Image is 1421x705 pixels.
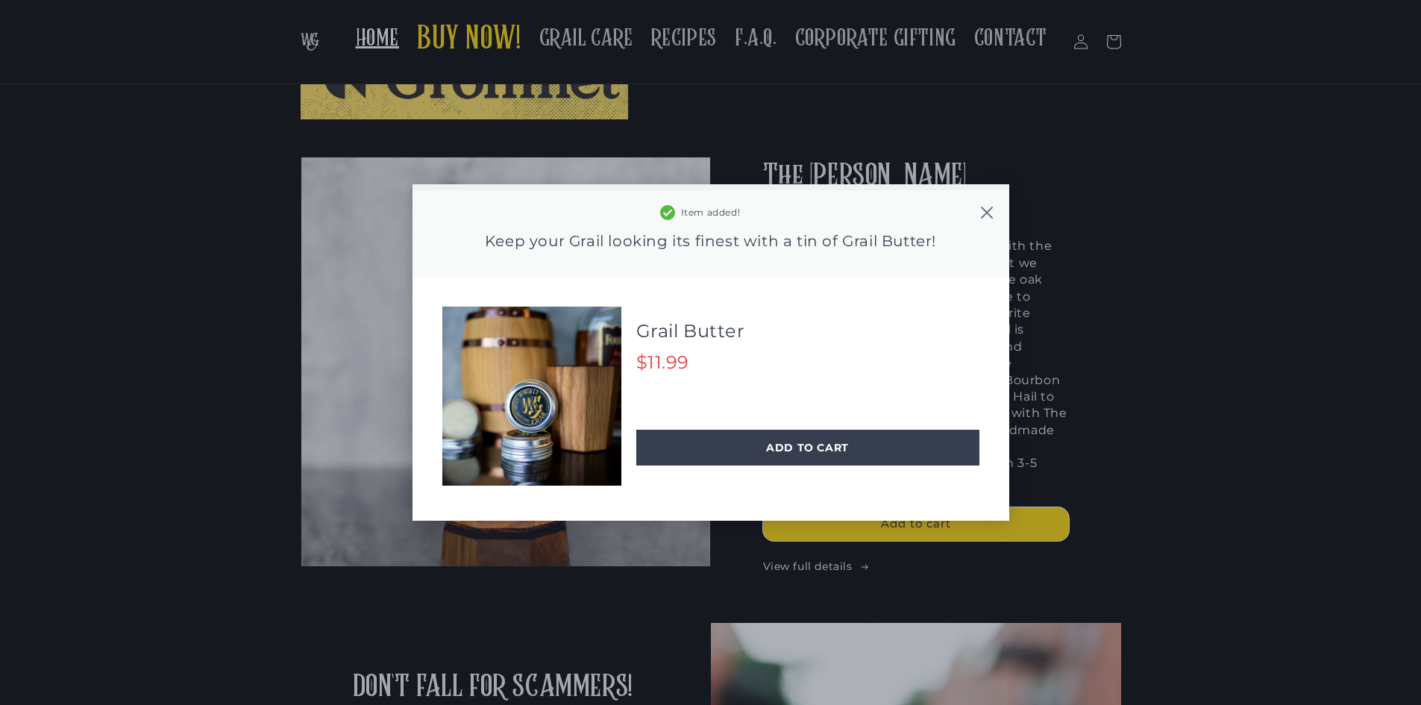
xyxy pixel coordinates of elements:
[636,430,979,466] div: ADD TO CART
[485,232,936,250] div: Keep your Grail looking its finest with a tin of Grail Butter!
[636,319,979,344] div: Grail Butter
[681,207,741,218] div: Item added!
[636,351,690,373] span: $11.99
[442,307,621,486] img: Grail Butter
